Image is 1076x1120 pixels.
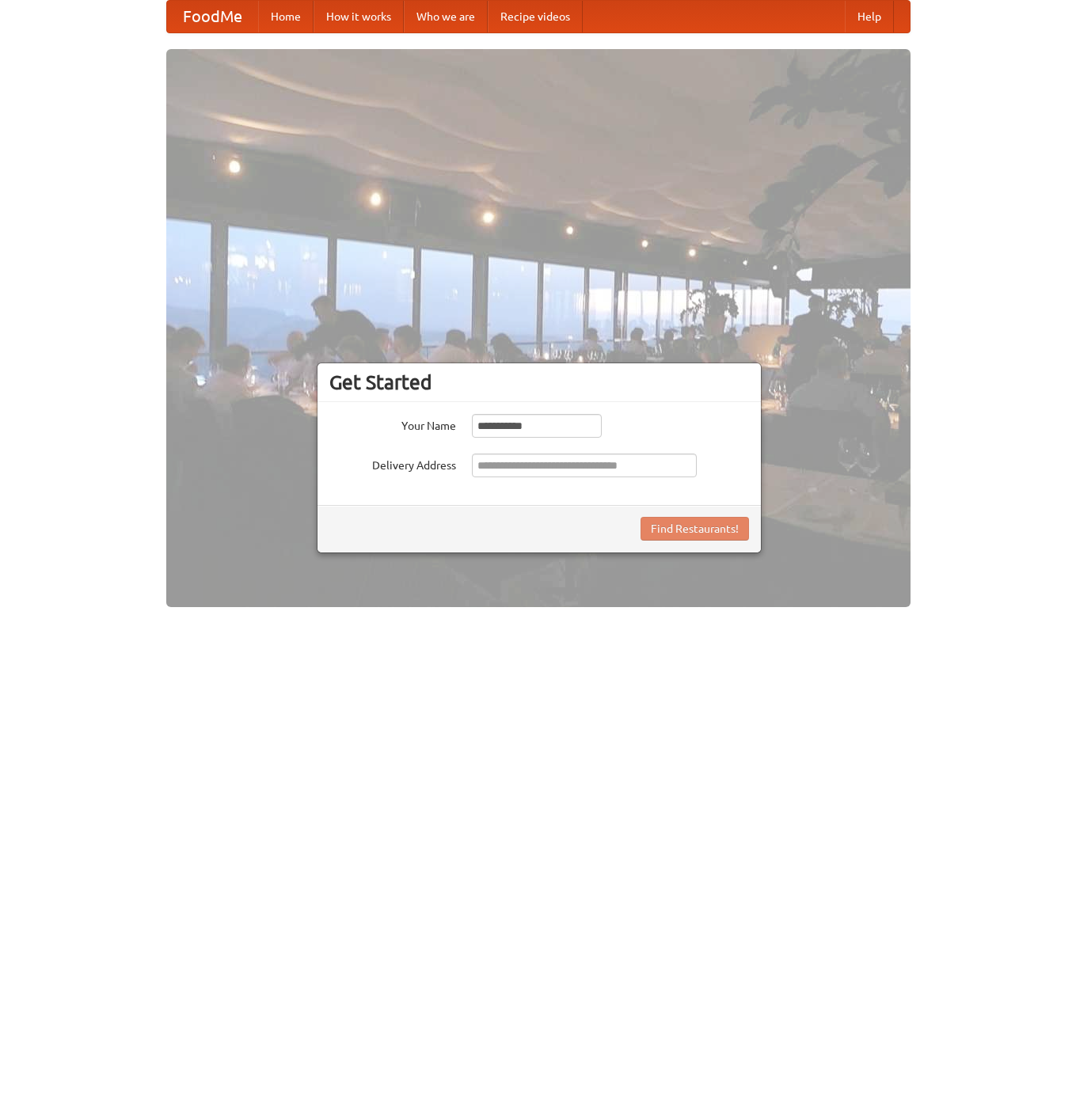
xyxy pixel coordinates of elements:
[329,370,749,394] h3: Get Started
[404,1,488,32] a: Who we are
[329,454,456,473] label: Delivery Address
[488,1,583,32] a: Recipe videos
[258,1,314,32] a: Home
[329,414,456,434] label: Your Name
[641,517,749,541] button: Find Restaurants!
[314,1,404,32] a: How it works
[845,1,894,32] a: Help
[167,1,258,32] a: FoodMe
